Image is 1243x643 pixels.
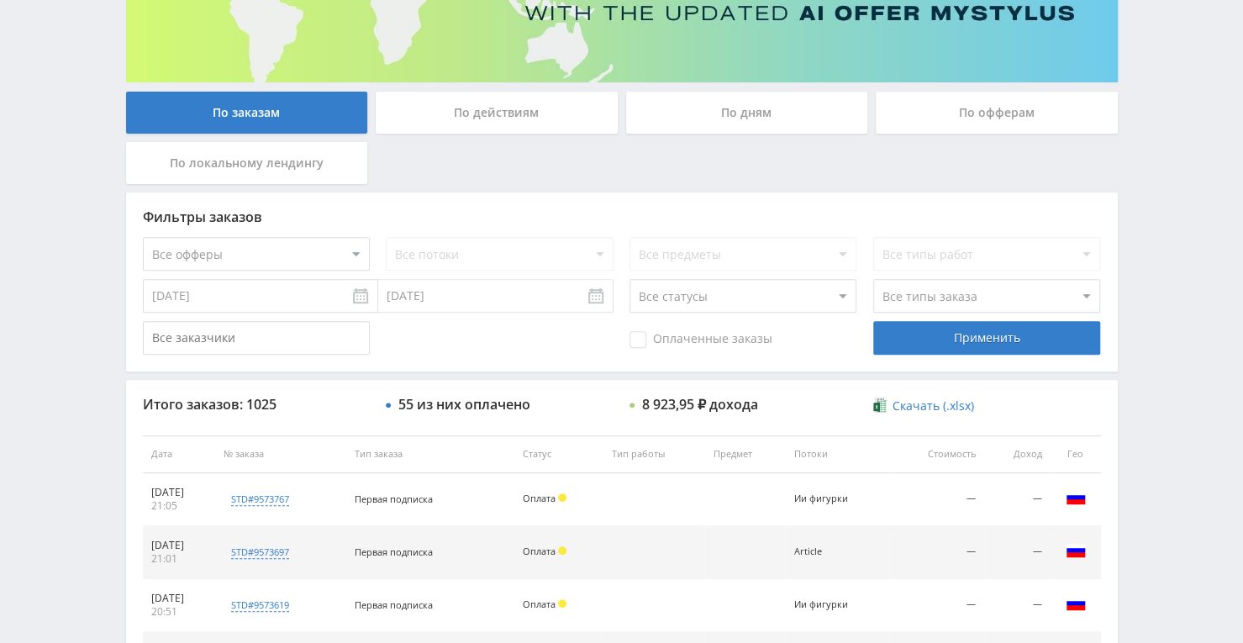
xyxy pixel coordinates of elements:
img: rus.png [1066,488,1086,508]
div: 8 923,95 ₽ дохода [642,397,758,412]
span: Оплата [523,545,556,557]
div: std#9573619 [231,598,289,612]
span: Холд [558,599,566,608]
span: Холд [558,493,566,502]
span: Первая подписка [355,598,433,611]
td: — [984,579,1051,632]
div: Article [794,546,870,557]
div: [DATE] [151,539,207,552]
th: Дата [143,435,215,473]
div: 55 из них оплачено [398,397,530,412]
td: — [984,526,1051,579]
img: rus.png [1066,593,1086,614]
input: Все заказчики [143,321,370,355]
div: По локальному лендингу [126,142,368,184]
a: Скачать (.xlsx) [873,398,974,414]
th: Гео [1051,435,1101,473]
div: Итого заказов: 1025 [143,397,370,412]
div: По дням [626,92,868,134]
td: — [984,473,1051,526]
span: Первая подписка [355,493,433,505]
div: std#9573767 [231,493,289,506]
span: Холд [558,546,566,555]
span: Оплата [523,598,556,610]
div: Фильтры заказов [143,209,1101,224]
div: По действиям [376,92,618,134]
th: Потоки [786,435,889,473]
th: № заказа [215,435,346,473]
th: Предмет [705,435,786,473]
div: std#9573697 [231,545,289,559]
td: — [889,473,984,526]
div: [DATE] [151,486,207,499]
td: — [889,526,984,579]
div: Применить [873,321,1100,355]
th: Тип заказа [346,435,514,473]
span: Первая подписка [355,545,433,558]
div: [DATE] [151,592,207,605]
span: Оплаченные заказы [629,331,772,348]
div: Ии фигурки [794,599,870,610]
span: Скачать (.xlsx) [893,399,974,413]
th: Стоимость [889,435,984,473]
div: Ии фигурки [794,493,870,504]
span: Оплата [523,492,556,504]
div: По офферам [876,92,1118,134]
img: xlsx [873,397,887,414]
div: 21:05 [151,499,207,513]
div: 21:01 [151,552,207,566]
td: — [889,579,984,632]
div: 20:51 [151,605,207,619]
th: Статус [514,435,603,473]
div: По заказам [126,92,368,134]
th: Тип работы [603,435,704,473]
th: Доход [984,435,1051,473]
img: rus.png [1066,540,1086,561]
